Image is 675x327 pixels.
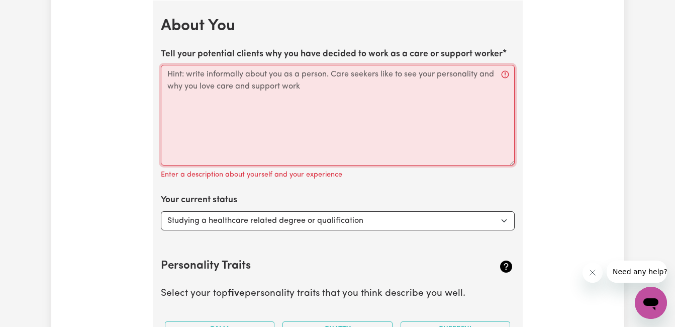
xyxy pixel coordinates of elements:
iframe: Button to launch messaging window [635,287,667,319]
iframe: Message from company [607,261,667,283]
label: Your current status [161,194,237,207]
h2: Personality Traits [161,260,456,273]
h2: About You [161,17,515,36]
p: Select your top personality traits that you think describe you well. [161,287,515,301]
span: Need any help? [6,7,61,15]
p: Enter a description about yourself and your experience [161,170,342,181]
b: five [228,289,245,298]
iframe: Close message [583,263,603,283]
label: Tell your potential clients why you have decided to work as a care or support worker [161,48,503,61]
